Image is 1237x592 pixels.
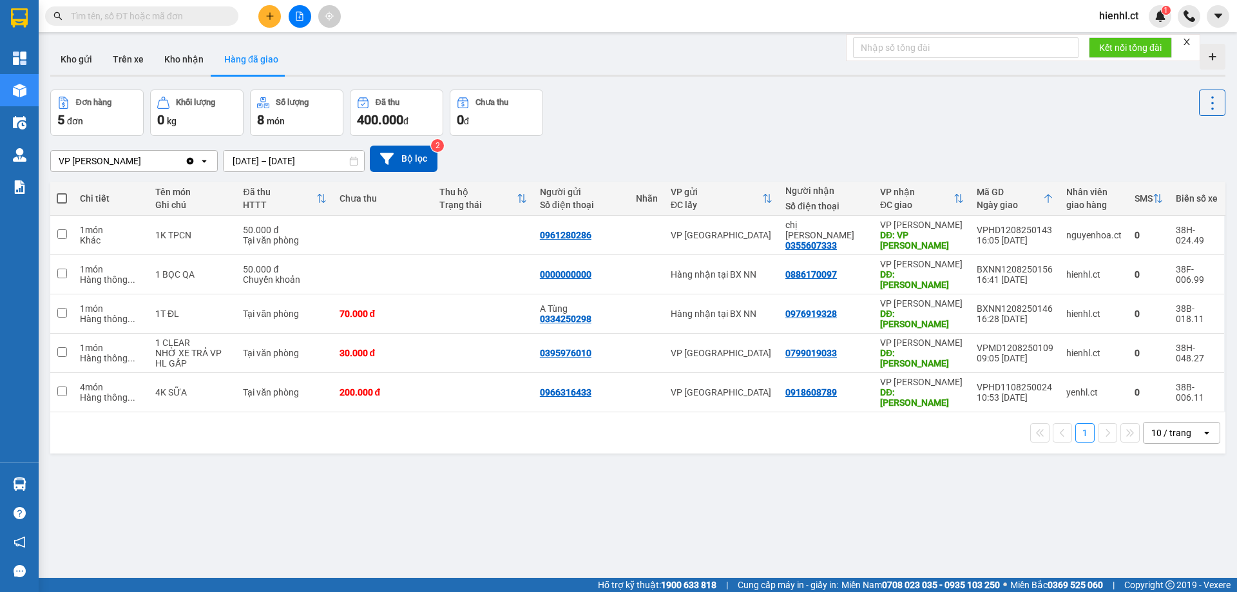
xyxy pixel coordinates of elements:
[1135,230,1163,240] div: 0
[357,112,403,128] span: 400.000
[243,200,316,210] div: HTTT
[289,5,311,28] button: file-add
[671,387,772,397] div: VP [GEOGRAPHIC_DATA]
[224,151,364,171] input: Select a date range.
[431,139,444,152] sup: 2
[1176,303,1218,324] div: 38B-018.11
[671,230,772,240] div: VP [GEOGRAPHIC_DATA]
[738,578,838,592] span: Cung cấp máy in - giấy in:
[176,98,215,107] div: Khối lượng
[540,230,591,240] div: 0961280286
[1135,309,1163,319] div: 0
[154,44,214,75] button: Kho nhận
[977,353,1053,363] div: 09:05 [DATE]
[267,116,285,126] span: món
[540,303,623,314] div: A Tùng
[340,387,427,397] div: 200.000 đ
[785,269,837,280] div: 0886170097
[439,187,517,197] div: Thu hộ
[250,90,343,136] button: Số lượng8món
[464,116,469,126] span: đ
[236,182,332,216] th: Toggle SortBy
[340,193,427,204] div: Chưa thu
[155,387,230,397] div: 4K SỮA
[1200,44,1225,70] div: Tạo kho hàng mới
[785,220,867,240] div: chị tuyết
[880,230,964,251] div: DĐ: VP HỒNG LĨNH
[1128,182,1169,216] th: Toggle SortBy
[785,186,867,196] div: Người nhận
[874,182,970,216] th: Toggle SortBy
[76,98,111,107] div: Đơn hàng
[1066,200,1122,210] div: giao hàng
[1207,5,1229,28] button: caret-down
[276,98,309,107] div: Số lượng
[155,309,230,319] div: 1T ĐL
[1066,387,1122,397] div: yenhl.ct
[13,116,26,129] img: warehouse-icon
[59,155,141,167] div: VP [PERSON_NAME]
[853,37,1079,58] input: Nhập số tổng đài
[376,98,399,107] div: Đã thu
[664,182,779,216] th: Toggle SortBy
[1066,348,1122,358] div: hienhl.ct
[671,187,762,197] div: VP gửi
[1176,382,1218,403] div: 38B-006.11
[598,578,716,592] span: Hỗ trợ kỹ thuật:
[13,84,26,97] img: warehouse-icon
[1176,264,1218,285] div: 38F-006.99
[13,180,26,194] img: solution-icon
[880,338,964,348] div: VP [PERSON_NAME]
[1135,193,1153,204] div: SMS
[841,578,1000,592] span: Miền Nam
[636,193,658,204] div: Nhãn
[880,200,954,210] div: ĐC giao
[671,309,772,319] div: Hàng nhận tại BX NN
[80,314,142,324] div: Hàng thông thường
[340,348,427,358] div: 30.000 đ
[1089,37,1172,58] button: Kết nối tổng đài
[155,200,230,210] div: Ghi chú
[1176,225,1218,245] div: 38H-024.49
[80,235,142,245] div: Khác
[13,148,26,162] img: warehouse-icon
[977,314,1053,324] div: 16:28 [DATE]
[1162,6,1171,15] sup: 1
[540,269,591,280] div: 0000000000
[243,274,326,285] div: Chuyển khoản
[457,112,464,128] span: 0
[880,377,964,387] div: VP [PERSON_NAME]
[671,200,762,210] div: ĐC lấy
[1135,387,1163,397] div: 0
[128,274,135,285] span: ...
[1202,428,1212,438] svg: open
[1176,343,1218,363] div: 38H-048.27
[80,392,142,403] div: Hàng thông thường
[185,156,195,166] svg: Clear value
[128,392,135,403] span: ...
[80,382,142,392] div: 4 món
[726,578,728,592] span: |
[243,235,326,245] div: Tại văn phòng
[370,146,437,172] button: Bộ lọc
[880,348,964,368] div: DĐ: HỒNG LĨNH
[1151,426,1191,439] div: 10 / trang
[102,44,154,75] button: Trên xe
[1010,578,1103,592] span: Miền Bắc
[450,90,543,136] button: Chưa thu0đ
[977,343,1053,353] div: VPMD1208250109
[53,12,62,21] span: search
[80,353,142,363] div: Hàng thông thường
[71,9,223,23] input: Tìm tên, số ĐT hoặc mã đơn
[433,182,533,216] th: Toggle SortBy
[80,303,142,314] div: 1 món
[80,343,142,353] div: 1 món
[1003,582,1007,587] span: ⚪️
[540,387,591,397] div: 0966316433
[265,12,274,21] span: plus
[1176,193,1218,204] div: Biển số xe
[882,580,1000,590] strong: 0708 023 035 - 0935 103 250
[540,314,591,324] div: 0334250298
[880,187,954,197] div: VP nhận
[50,44,102,75] button: Kho gửi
